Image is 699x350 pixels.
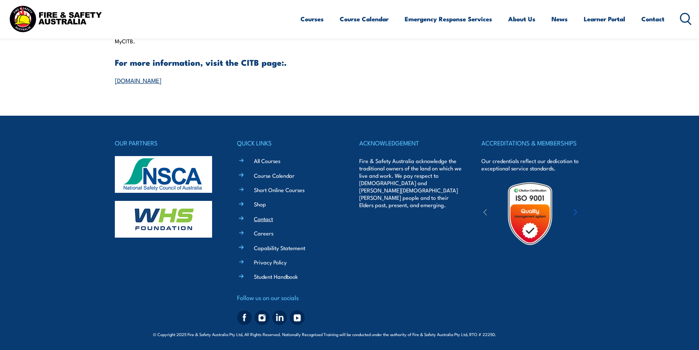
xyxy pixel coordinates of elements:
[254,258,287,266] a: Privacy Policy
[359,138,462,148] h4: ACKNOWLEDGEMENT
[584,9,625,29] a: Learner Portal
[237,292,340,303] h4: Follow us on our socials
[254,229,273,237] a: Careers
[115,58,585,66] h3: .
[505,331,546,337] span: Site:
[115,56,284,69] strong: For more information, visit the CITB page:
[481,138,584,148] h4: ACCREDITATIONS & MEMBERSHIPS
[359,157,462,209] p: Fire & Safety Australia acknowledge the traditional owners of the land on which we live and work....
[254,273,298,280] a: Student Handbook
[237,138,340,148] h4: QUICK LINKS
[115,201,212,238] img: whs-logo-footer
[115,76,161,84] a: [DOMAIN_NAME]
[520,330,546,338] a: KND Digital
[405,9,492,29] a: Emergency Response Services
[254,186,305,194] a: Short Online Courses
[115,138,218,148] h4: OUR PARTNERS
[641,9,665,29] a: Contact
[115,156,212,193] img: nsca-logo-footer
[254,215,273,223] a: Contact
[340,9,389,29] a: Course Calendar
[508,9,535,29] a: About Us
[301,9,324,29] a: Courses
[551,9,568,29] a: News
[481,157,584,172] p: Our credentials reflect our dedication to exceptional service standards.
[254,172,295,179] a: Course Calendar
[563,201,626,226] img: ewpa-logo
[254,244,305,252] a: Capability Statement
[254,200,266,208] a: Shop
[153,331,546,338] span: © Copyright 2025 Fire & Safety Australia Pty Ltd, All Rights Reserved. Nationally Recognised Trai...
[498,181,562,246] img: Untitled design (19)
[254,157,280,165] a: All Courses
